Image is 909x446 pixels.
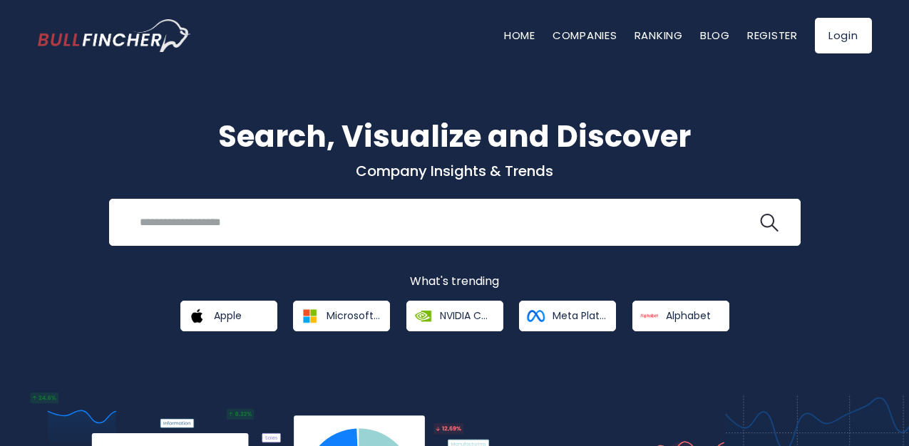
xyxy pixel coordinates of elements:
[815,18,872,53] a: Login
[504,28,535,43] a: Home
[553,28,617,43] a: Companies
[635,28,683,43] a: Ranking
[666,309,711,322] span: Alphabet
[406,301,503,331] a: NVIDIA Corporation
[440,309,493,322] span: NVIDIA Corporation
[38,162,872,180] p: Company Insights & Trends
[38,274,872,289] p: What's trending
[700,28,730,43] a: Blog
[519,301,616,331] a: Meta Platforms
[553,309,606,322] span: Meta Platforms
[760,214,779,232] img: search icon
[632,301,729,331] a: Alphabet
[38,114,872,159] h1: Search, Visualize and Discover
[38,19,191,52] a: Go to homepage
[38,19,191,52] img: bullfincher logo
[214,309,242,322] span: Apple
[293,301,390,331] a: Microsoft Corporation
[747,28,798,43] a: Register
[180,301,277,331] a: Apple
[327,309,380,322] span: Microsoft Corporation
